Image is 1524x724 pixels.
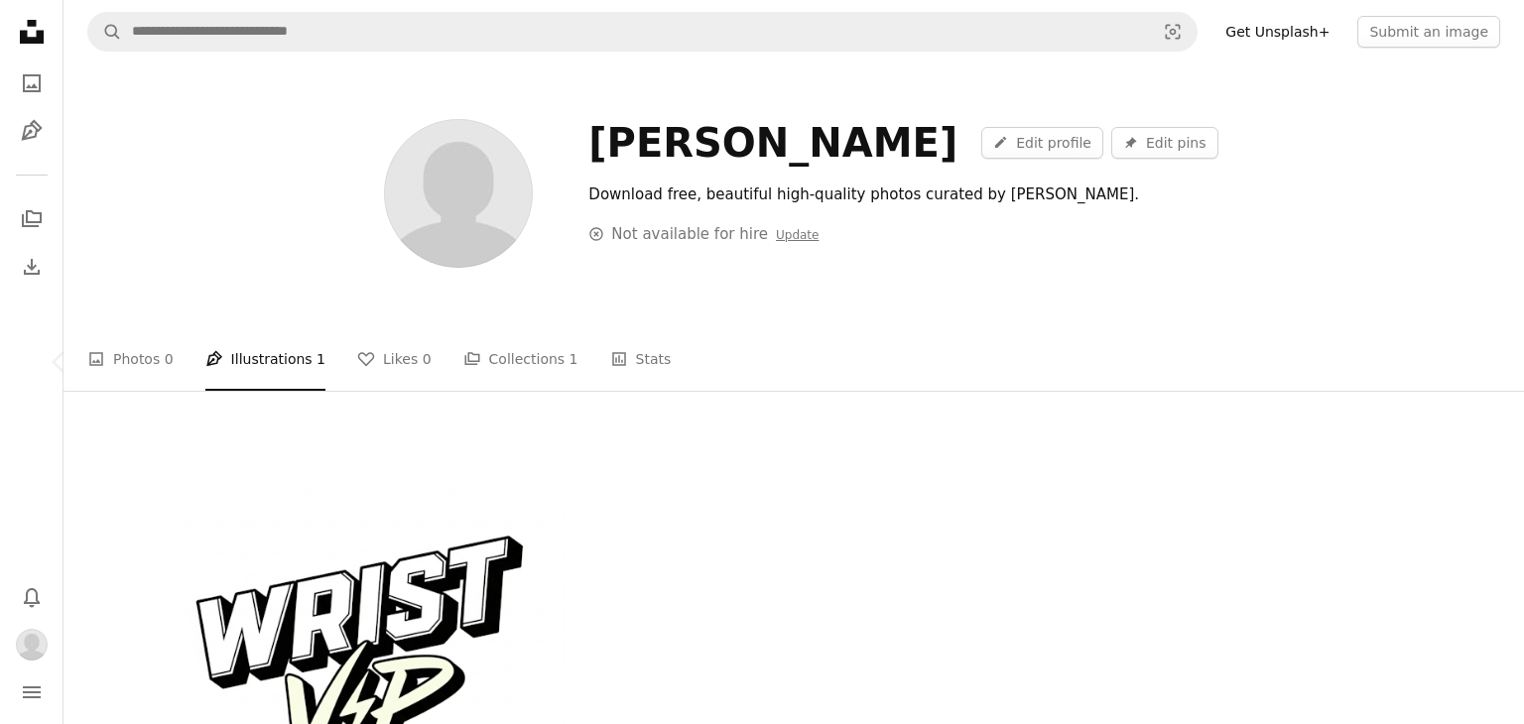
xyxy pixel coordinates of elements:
[610,327,672,391] a: Stats
[165,348,174,370] span: 0
[16,629,48,661] img: Avatar of user John Leo Medina
[1357,16,1500,48] button: Submit an image
[87,327,174,391] a: Photos 0
[588,182,1179,206] div: Download free, beautiful high-quality photos curated by [PERSON_NAME].
[155,642,565,660] a: View the photo by John Leo Medina
[1405,267,1524,457] div: Next
[463,327,578,391] a: Collections 1
[12,247,52,287] a: Download History
[12,625,52,664] button: Profile
[384,119,533,268] img: Avatar of user John Leo Medina
[12,577,52,617] button: Notifications
[1149,13,1197,51] button: Visual search
[12,111,52,151] a: Illustrations
[1111,127,1218,159] button: Edit pins
[981,127,1103,159] a: Edit profile
[12,199,52,239] a: Collections
[588,119,957,167] div: [PERSON_NAME]
[1213,16,1341,48] a: Get Unsplash+
[88,13,122,51] button: Search Unsplash
[357,327,432,391] a: Likes 0
[423,348,432,370] span: 0
[87,12,1198,52] form: Find visuals sitewide
[12,672,52,712] button: Menu
[776,228,819,242] a: Update
[588,222,819,246] div: Not available for hire
[12,63,52,103] a: Photos
[570,348,578,370] span: 1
